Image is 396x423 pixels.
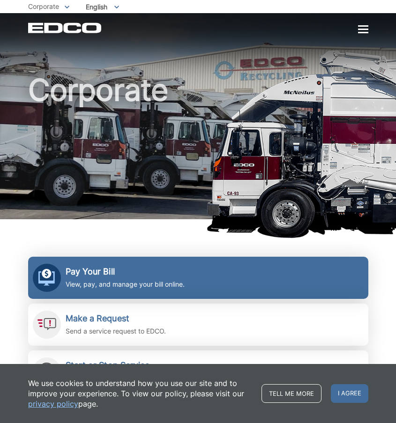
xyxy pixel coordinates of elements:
[66,360,201,371] h2: Start or Stop Service
[66,267,185,277] h2: Pay Your Bill
[66,313,166,324] h2: Make a Request
[66,326,166,336] p: Send a service request to EDCO.
[28,257,368,299] a: Pay Your Bill View, pay, and manage your bill online.
[28,2,59,10] span: Corporate
[28,399,78,409] a: privacy policy
[331,384,368,403] span: I agree
[28,75,368,223] h1: Corporate
[66,279,185,289] p: View, pay, and manage your bill online.
[28,22,103,33] a: EDCD logo. Return to the homepage.
[28,304,368,346] a: Make a Request Send a service request to EDCO.
[262,384,321,403] a: Tell me more
[28,378,252,409] p: We use cookies to understand how you use our site and to improve your experience. To view our pol...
